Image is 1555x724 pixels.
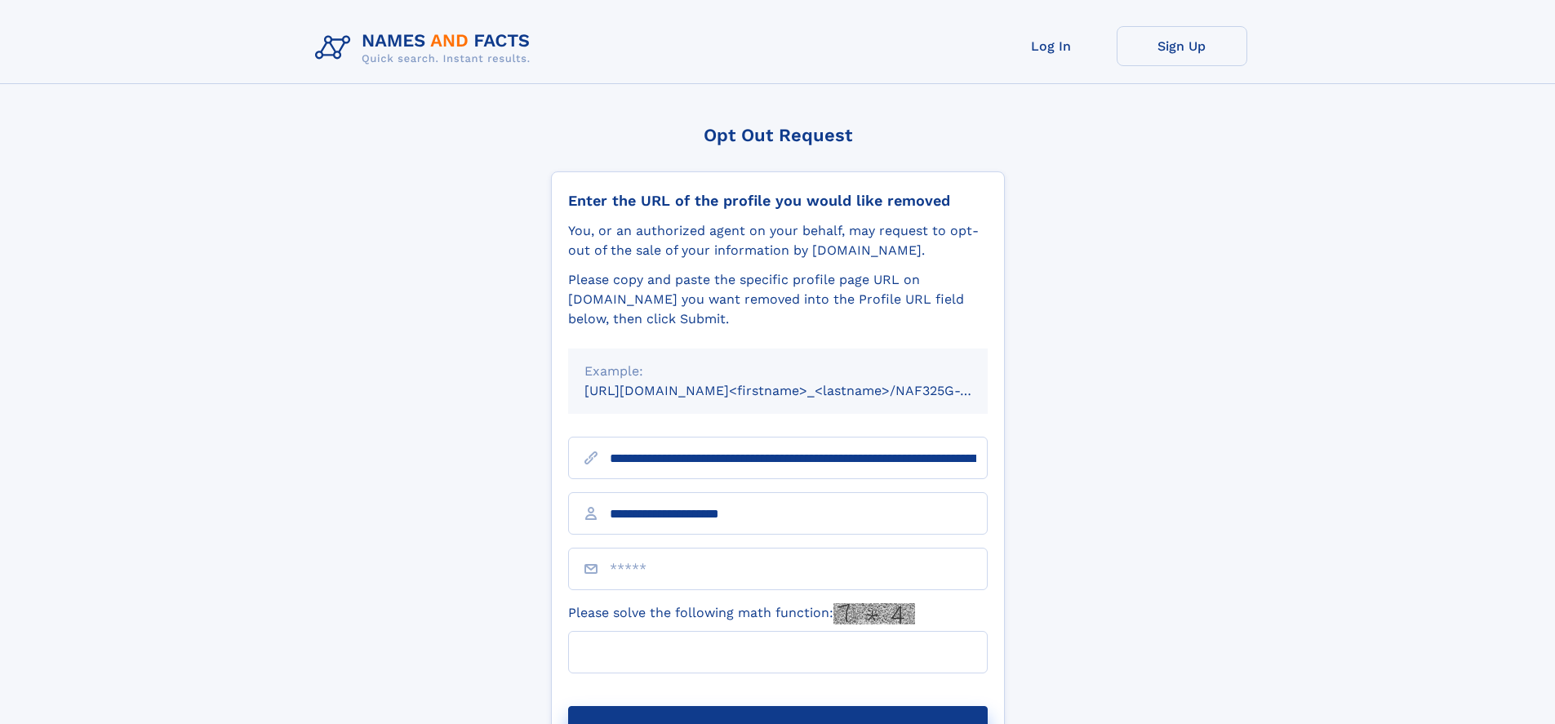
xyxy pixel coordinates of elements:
[568,270,988,329] div: Please copy and paste the specific profile page URL on [DOMAIN_NAME] you want removed into the Pr...
[1117,26,1247,66] a: Sign Up
[986,26,1117,66] a: Log In
[568,603,915,624] label: Please solve the following math function:
[551,125,1005,145] div: Opt Out Request
[584,383,1019,398] small: [URL][DOMAIN_NAME]<firstname>_<lastname>/NAF325G-xxxxxxxx
[584,362,971,381] div: Example:
[568,192,988,210] div: Enter the URL of the profile you would like removed
[309,26,544,70] img: Logo Names and Facts
[568,221,988,260] div: You, or an authorized agent on your behalf, may request to opt-out of the sale of your informatio...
